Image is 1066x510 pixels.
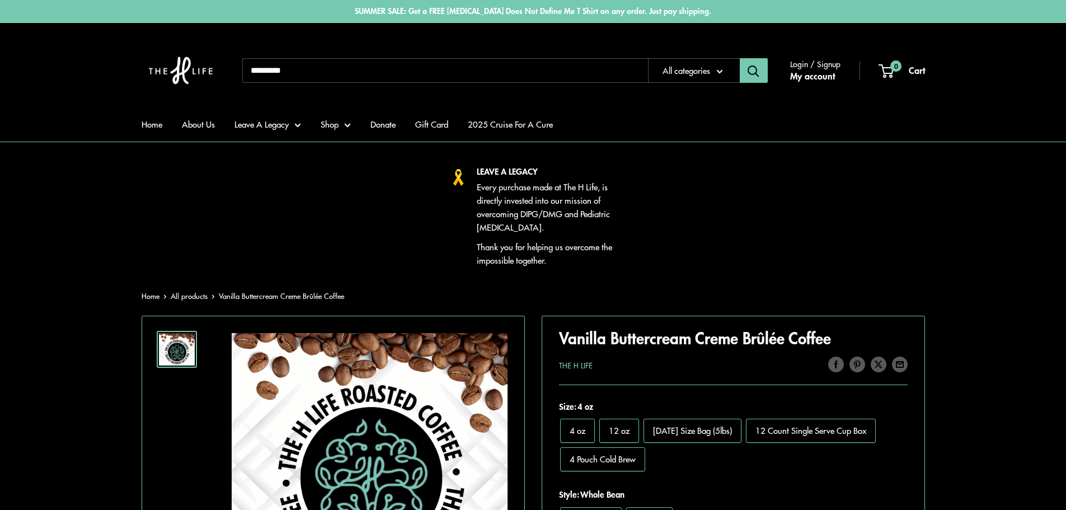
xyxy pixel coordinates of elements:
span: [DATE] Size Bag (5lbs) [653,424,732,436]
span: 12 Count Single Serve Cup Box [755,424,866,436]
span: 0 [890,60,901,72]
a: Shop [321,116,351,132]
a: Share on Facebook [828,355,844,372]
span: 12 oz [609,424,630,436]
a: Gift Card [415,116,448,132]
input: Search... [242,58,648,83]
p: Every purchase made at The H Life, is directly invested into our mission of overcoming DIPG/DMG a... [477,180,617,234]
a: Tweet on Twitter [871,355,886,372]
span: Login / Signup [790,57,840,71]
a: The H Life [559,360,593,371]
label: Monday Size Bag (5lbs) [644,419,741,443]
span: Cart [909,63,925,77]
span: 4 oz [570,424,585,436]
label: 4 Pouch Cold Brew [560,447,645,471]
a: My account [790,68,835,85]
span: Style: [559,486,908,502]
span: 4 Pouch Cold Brew [570,453,636,465]
a: Donate [370,116,396,132]
p: LEAVE A LEGACY [477,165,617,178]
h1: Vanilla Buttercream Creme Brûlée Coffee [559,327,908,349]
span: Size: [559,399,908,414]
span: Whole Bean [579,488,624,500]
a: Share by email [892,355,908,372]
a: Leave A Legacy [234,116,301,132]
button: Search [740,58,768,83]
label: 12 oz [599,419,639,443]
a: 0 Cart [880,62,925,79]
p: Thank you for helping us overcome the impossible together. [477,240,617,267]
a: Home [142,116,162,132]
span: Vanilla Buttercream Creme Brûlée Coffee [219,291,344,301]
label: 4 oz [560,419,595,443]
label: 12 Count Single Serve Cup Box [746,419,876,443]
img: The H Life [142,34,220,107]
a: Home [142,291,159,301]
img: Vanilla Buttercream Creme Brûlée Coffee [159,333,195,366]
span: 4 oz [576,400,593,413]
a: About Us [182,116,215,132]
a: All products [171,291,208,301]
nav: Breadcrumb [142,289,344,303]
a: 2025 Cruise For A Cure [468,116,553,132]
a: Pin on Pinterest [849,355,865,372]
